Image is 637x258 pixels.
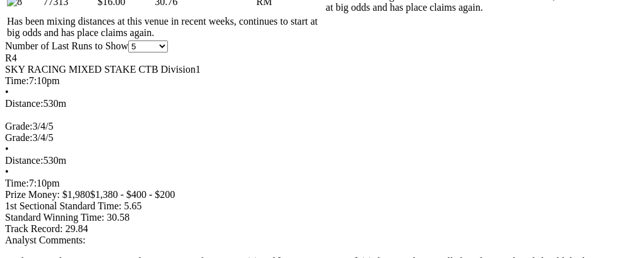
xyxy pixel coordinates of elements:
[5,155,632,166] div: 530m
[5,223,63,234] span: Track Record:
[5,64,632,75] div: SKY RACING MIXED STAKE CTB Division1
[5,75,29,86] span: Time:
[65,223,88,234] span: 29.84
[5,87,9,97] span: •
[5,235,86,245] span: Analyst Comments:
[5,75,632,87] div: 7:10pm
[5,132,632,144] div: 3/4/5
[5,200,121,211] span: 1st Sectional Standard Time:
[5,212,104,223] span: Standard Winning Time:
[90,189,176,200] span: $1,380 - $400 - $200
[5,144,9,154] span: •
[5,155,43,166] span: Distance:
[5,121,33,132] span: Grade:
[5,52,17,63] span: R4
[6,15,324,39] td: Has been mixing distances at this venue in recent weeks, continues to start at big odds and has p...
[5,178,29,188] span: Time:
[5,189,632,200] div: Prize Money: $1,980
[5,132,33,143] span: Grade:
[107,212,129,223] span: 30.58
[5,40,632,52] div: Number of Last Runs to Show
[124,200,141,211] span: 5.65
[5,121,632,132] div: 3/4/5
[5,166,9,177] span: •
[5,98,43,109] span: Distance:
[5,98,632,109] div: 530m
[5,178,632,189] div: 7:10pm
